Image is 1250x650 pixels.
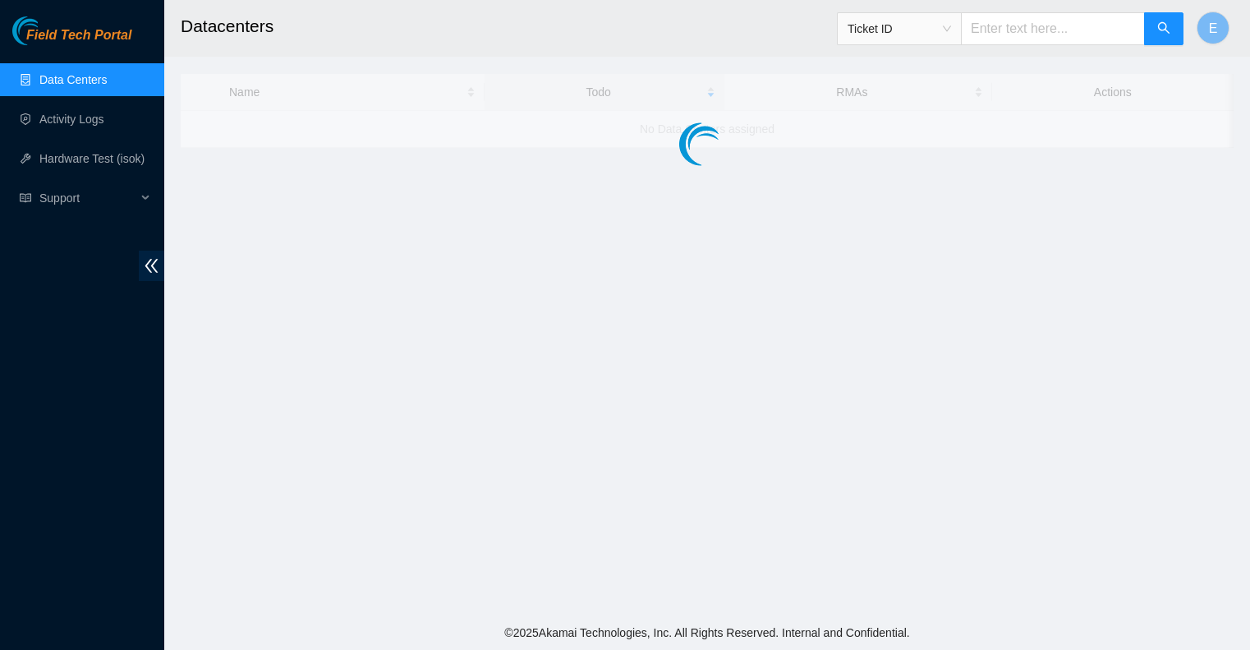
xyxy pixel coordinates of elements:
[139,251,164,281] span: double-left
[39,152,145,165] a: Hardware Test (isok)
[20,192,31,204] span: read
[848,16,951,41] span: Ticket ID
[1197,12,1229,44] button: E
[1144,12,1183,45] button: search
[39,113,104,126] a: Activity Logs
[39,73,107,86] a: Data Centers
[164,615,1250,650] footer: © 2025 Akamai Technologies, Inc. All Rights Reserved. Internal and Confidential.
[12,16,83,45] img: Akamai Technologies
[12,30,131,51] a: Akamai TechnologiesField Tech Portal
[39,182,136,214] span: Support
[961,12,1145,45] input: Enter text here...
[1157,21,1170,37] span: search
[1209,18,1218,39] span: E
[26,28,131,44] span: Field Tech Portal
